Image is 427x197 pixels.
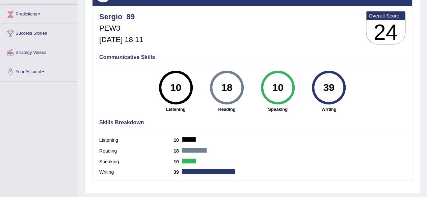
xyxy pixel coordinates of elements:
[163,73,188,102] div: 10
[99,120,405,126] h4: Skills Breakdown
[0,43,77,60] a: Strategy Videos
[256,106,300,112] strong: Speaking
[174,148,182,154] b: 18
[214,73,239,102] div: 18
[369,13,403,19] b: Overall Score
[99,158,174,165] label: Speaking
[366,20,405,44] h3: 24
[99,137,174,144] label: Listening
[0,24,77,41] a: Success Stories
[99,13,143,21] h4: Sergio_89
[0,62,77,79] a: Your Account
[174,169,182,175] b: 39
[174,159,182,164] b: 10
[205,106,249,112] strong: Reading
[0,5,77,22] a: Predictions
[174,137,182,143] b: 10
[99,24,143,32] h5: PEW3
[99,147,174,155] label: Reading
[317,73,341,102] div: 39
[99,169,174,176] label: Writing
[99,36,143,44] h5: [DATE] 18:11
[99,54,405,60] h4: Communicative Skills
[154,106,198,112] strong: Listening
[307,106,351,112] strong: Writing
[265,73,290,102] div: 10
